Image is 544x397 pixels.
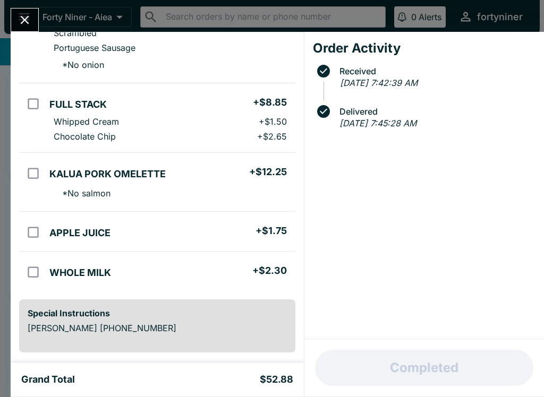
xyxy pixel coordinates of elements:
p: + $2.65 [257,131,287,142]
p: + $1.50 [259,116,287,127]
h5: + $1.75 [256,225,287,237]
p: Chocolate Chip [54,131,116,142]
span: Delivered [334,107,535,116]
p: Subtotal [28,361,165,372]
p: Portuguese Sausage [54,42,135,53]
h5: FULL STACK [49,98,107,111]
span: Received [334,66,535,76]
h4: Order Activity [313,40,535,56]
p: Whipped Cream [54,116,119,127]
p: [PERSON_NAME] [PHONE_NUMBER] [28,323,287,333]
button: Close [11,8,38,31]
em: [DATE] 7:45:28 AM [339,118,416,128]
h5: + $2.30 [252,264,287,277]
em: [DATE] 7:42:39 AM [340,77,418,88]
p: $39.25 [182,361,286,372]
h5: WHOLE MILK [49,266,111,279]
h5: APPLE JUICE [49,227,110,239]
h5: $52.88 [260,373,293,386]
p: * No salmon [54,188,110,198]
p: * No onion [54,59,104,70]
h5: KALUA PORK OMELETTE [49,168,166,180]
h6: Special Instructions [28,308,287,318]
h5: Grand Total [21,373,75,386]
h5: + $8.85 [253,96,287,109]
p: Scrambled [54,28,97,38]
h5: + $12.25 [249,166,287,178]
